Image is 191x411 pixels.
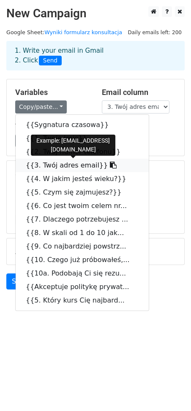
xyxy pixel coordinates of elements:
[16,145,149,159] a: {{2. Twój numer telefonu}}
[125,28,185,37] span: Daily emails left: 200
[16,132,149,145] a: {{1. Twoje Imię}}
[31,135,115,156] div: Example: [EMAIL_ADDRESS][DOMAIN_NAME]
[125,29,185,35] a: Daily emails left: 200
[16,226,149,240] a: {{8. W skali od 1 do 10 jak...
[16,240,149,253] a: {{9. Co najbardziej powstrz...
[44,29,122,35] a: Wyniki formularz konsultacja
[149,370,191,411] iframe: Chat Widget
[8,46,183,65] div: 1. Write your email in Gmail 2. Click
[15,100,67,114] a: Copy/paste...
[16,172,149,186] a: {{4. W jakim jesteś wieku?}}
[16,267,149,280] a: {{10a. Podobają Ci się rezu...
[39,56,62,66] span: Send
[16,213,149,226] a: {{7. Dlaczego potrzebujesz ...
[16,159,149,172] a: {{3. Twój adres email}}
[6,273,34,289] a: Send
[16,280,149,294] a: {{Akceptuje politykę prywat...
[6,29,122,35] small: Google Sheet:
[16,118,149,132] a: {{Sygnatura czasowa}}
[16,253,149,267] a: {{10. Czego już próbowałeś,...
[16,199,149,213] a: {{6. Co jest twoim celem nr...
[149,370,191,411] div: Widżet czatu
[15,88,89,97] h5: Variables
[6,6,185,21] h2: New Campaign
[102,88,176,97] h5: Email column
[16,294,149,307] a: {{5. Który kurs Cię najbard...
[16,186,149,199] a: {{5. Czym się zajmujesz?}}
